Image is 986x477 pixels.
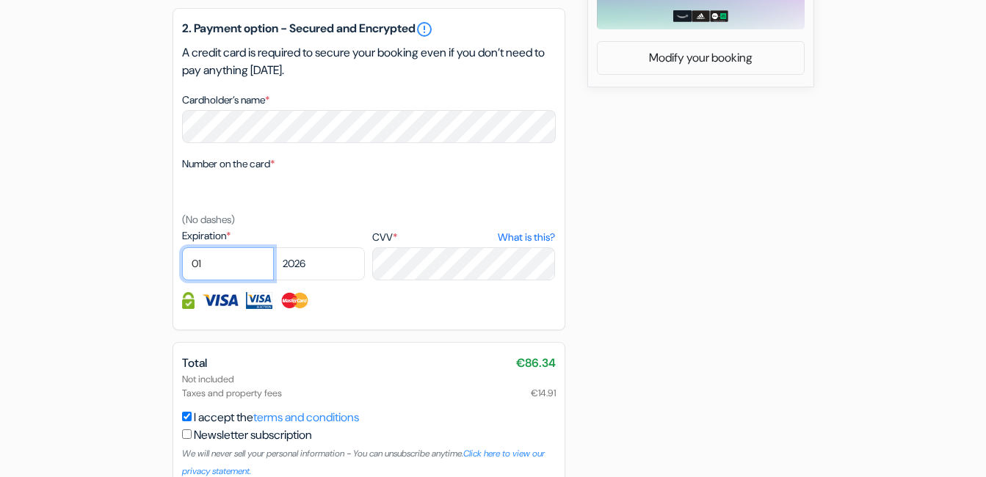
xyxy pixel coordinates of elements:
[182,228,365,244] label: Expiration
[194,426,312,444] label: Newsletter subscription
[710,10,728,22] img: uber-uber-eats-card.png
[498,230,555,245] a: What is this?
[182,448,545,477] small: We will never sell your personal information - You can unsubscribe anytime.
[598,44,804,72] a: Modify your booking
[253,409,359,425] a: terms and conditions
[182,44,556,79] p: A credit card is required to secure your booking even if you don’t need to pay anything [DATE].
[182,156,275,172] label: Number on the card
[531,386,556,400] span: €14.91
[182,292,195,309] img: Credit card information fully secured and encrypted
[182,21,556,38] h5: 2. Payment option - Secured and Encrypted
[182,372,556,400] div: Not included Taxes and property fees
[182,92,269,108] label: Cardholder’s name
[182,355,207,371] span: Total
[673,10,692,22] img: amazon-card-no-text.png
[692,10,710,22] img: adidas-card.png
[516,354,556,372] span: €86.34
[280,292,310,309] img: Master Card
[416,21,433,38] a: error_outline
[246,292,272,309] img: Visa Electron
[202,292,239,309] img: Visa
[372,230,555,245] label: CVV
[182,213,235,226] small: (No dashes)
[194,409,359,426] label: I accept the
[182,448,545,477] a: Click here to view our privacy statement.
